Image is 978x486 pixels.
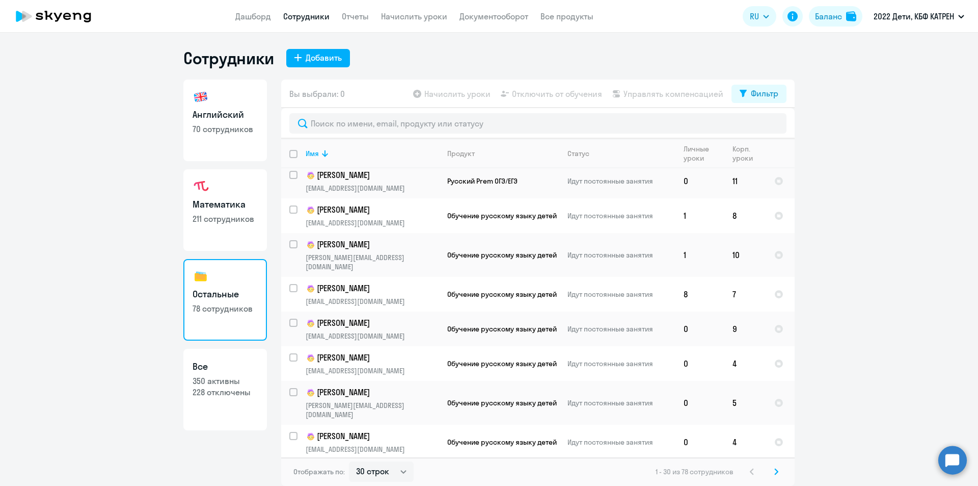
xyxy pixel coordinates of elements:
[193,288,258,301] h3: Остальные
[447,359,557,368] span: Обучение русскому языку детей
[306,297,439,306] p: [EMAIL_ADDRESS][DOMAIN_NAME]
[447,398,557,407] span: Обучение русскому языку детей
[675,164,724,198] td: 0
[306,352,439,364] p: [PERSON_NAME]
[724,233,766,277] td: 10
[183,48,274,68] h1: Сотрудники
[675,198,724,233] td: 1
[567,149,675,158] div: Статус
[306,239,439,271] a: child[PERSON_NAME][PERSON_NAME][EMAIL_ADDRESS][DOMAIN_NAME]
[675,346,724,381] td: 0
[183,80,267,161] a: Английский70 сотрудников
[306,388,316,398] img: child
[193,303,258,314] p: 78 сотрудников
[306,204,439,216] p: [PERSON_NAME]
[567,398,675,407] p: Идут постоянные занятия
[815,10,842,22] div: Баланс
[289,113,786,134] input: Поиск по имени, email, продукту или статусу
[447,290,557,299] span: Обучение русскому языку детей
[447,324,557,334] span: Обучение русскому языку детей
[306,52,342,64] div: Добавить
[656,467,733,476] span: 1 - 30 из 78 сотрудников
[846,11,856,21] img: balance
[724,346,766,381] td: 4
[183,349,267,430] a: Все350 активны228 отключены
[675,312,724,346] td: 0
[724,381,766,425] td: 5
[567,250,675,260] p: Идут постоянные занятия
[567,324,675,334] p: Идут постоянные занятия
[306,170,316,181] img: child
[732,144,758,163] div: Корп. уроки
[459,11,528,21] a: Документооборот
[675,233,724,277] td: 1
[447,211,557,220] span: Обучение русскому языку детей
[306,366,439,375] p: [EMAIL_ADDRESS][DOMAIN_NAME]
[732,144,766,163] div: Корп. уроки
[447,149,559,158] div: Продукт
[684,144,717,163] div: Личные уроки
[874,10,954,22] p: 2022 Дети, КБФ КАТРЕН
[306,317,439,341] a: child[PERSON_NAME][EMAIL_ADDRESS][DOMAIN_NAME]
[306,353,316,363] img: child
[724,164,766,198] td: 11
[193,360,258,373] h3: Все
[193,123,258,135] p: 70 сотрудников
[306,387,439,399] p: [PERSON_NAME]
[306,352,439,375] a: child[PERSON_NAME][EMAIL_ADDRESS][DOMAIN_NAME]
[306,205,316,215] img: child
[306,240,316,250] img: child
[306,387,439,419] a: child[PERSON_NAME][PERSON_NAME][EMAIL_ADDRESS][DOMAIN_NAME]
[306,169,439,193] a: child[PERSON_NAME][EMAIL_ADDRESS][DOMAIN_NAME]
[306,430,439,454] a: child[PERSON_NAME][EMAIL_ADDRESS][DOMAIN_NAME]
[193,178,209,195] img: math
[193,108,258,121] h3: Английский
[283,11,330,21] a: Сотрудники
[293,467,345,476] span: Отображать по:
[567,359,675,368] p: Идут постоянные занятия
[750,10,759,22] span: RU
[193,268,209,285] img: others
[306,218,439,227] p: [EMAIL_ADDRESS][DOMAIN_NAME]
[809,6,862,27] button: Балансbalance
[743,6,776,27] button: RU
[306,401,439,419] p: [PERSON_NAME][EMAIL_ADDRESS][DOMAIN_NAME]
[306,149,439,158] div: Имя
[447,176,518,186] span: Русский Prem ОГЭ/ЕГЭ
[675,381,724,425] td: 0
[447,250,557,260] span: Обучение русскому языку детей
[306,184,439,193] p: [EMAIL_ADDRESS][DOMAIN_NAME]
[306,149,319,158] div: Имя
[306,317,439,329] p: [PERSON_NAME]
[306,318,316,328] img: child
[731,85,786,103] button: Фильтр
[306,284,316,294] img: child
[751,87,778,99] div: Фильтр
[306,331,439,341] p: [EMAIL_ADDRESS][DOMAIN_NAME]
[193,198,258,211] h3: Математика
[567,290,675,299] p: Идут постоянные занятия
[567,149,589,158] div: Статус
[342,11,369,21] a: Отчеты
[193,375,258,387] p: 350 активны
[286,49,350,67] button: Добавить
[193,387,258,398] p: 228 отключены
[675,425,724,459] td: 0
[289,88,345,100] span: Вы выбрали: 0
[447,149,475,158] div: Продукт
[306,283,439,295] p: [PERSON_NAME]
[306,253,439,271] p: [PERSON_NAME][EMAIL_ADDRESS][DOMAIN_NAME]
[306,204,439,227] a: child[PERSON_NAME][EMAIL_ADDRESS][DOMAIN_NAME]
[306,239,439,251] p: [PERSON_NAME]
[675,277,724,312] td: 8
[193,89,209,105] img: english
[684,144,724,163] div: Личные уроки
[724,277,766,312] td: 7
[868,4,969,29] button: 2022 Дети, КБФ КАТРЕН
[183,169,267,251] a: Математика211 сотрудников
[306,445,439,454] p: [EMAIL_ADDRESS][DOMAIN_NAME]
[306,431,316,442] img: child
[381,11,447,21] a: Начислить уроки
[235,11,271,21] a: Дашборд
[447,438,557,447] span: Обучение русскому языку детей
